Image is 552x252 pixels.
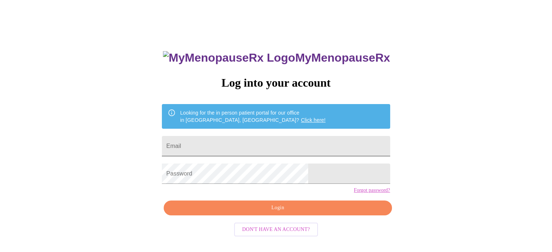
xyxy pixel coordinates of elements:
a: Click here! [301,117,326,123]
button: Don't have an account? [234,223,318,237]
a: Don't have an account? [232,226,320,232]
h3: Log into your account [162,76,390,90]
span: Login [172,203,383,212]
button: Login [164,201,392,215]
a: Forgot password? [354,187,390,193]
h3: MyMenopauseRx [163,51,390,65]
img: MyMenopauseRx Logo [163,51,295,65]
div: Looking for the in person patient portal for our office in [GEOGRAPHIC_DATA], [GEOGRAPHIC_DATA]? [180,106,326,127]
span: Don't have an account? [242,225,310,234]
